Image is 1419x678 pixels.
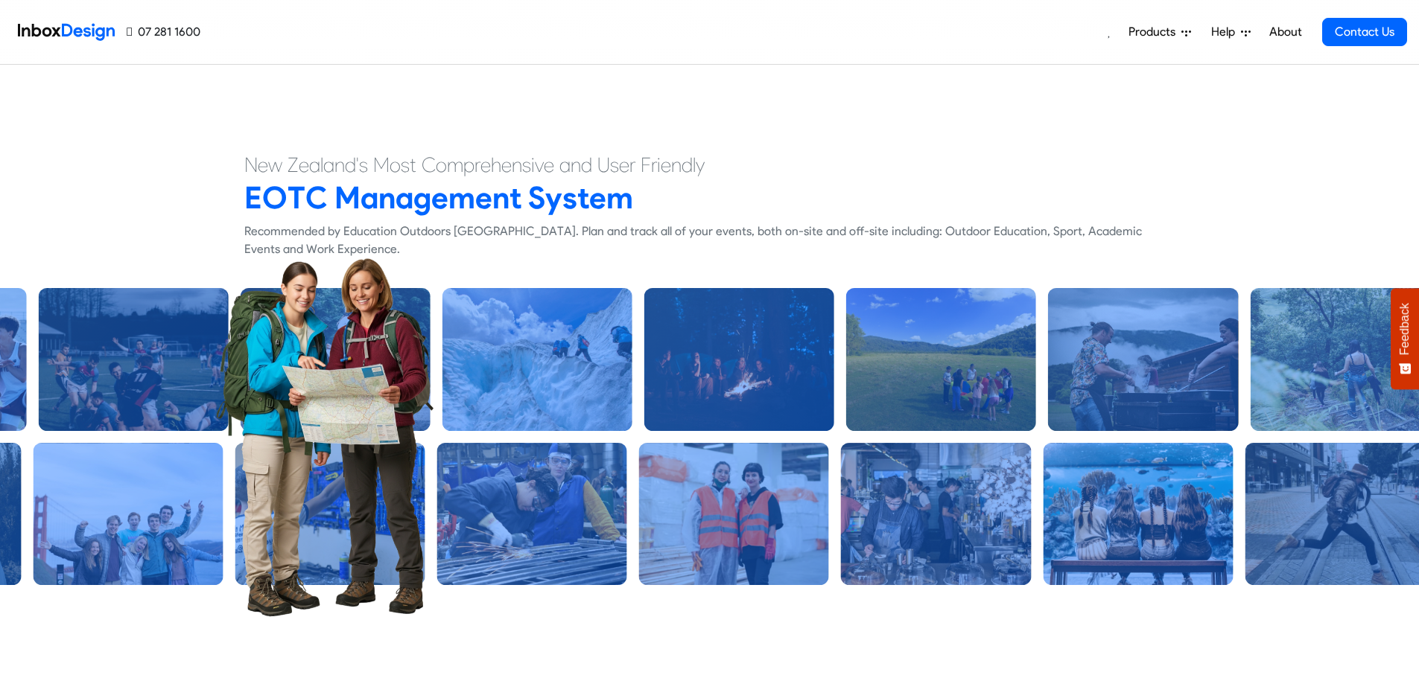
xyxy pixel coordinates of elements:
[1205,17,1257,47] a: Help
[1211,23,1241,41] span: Help
[244,223,1175,258] div: Recommended by Education Outdoors [GEOGRAPHIC_DATA]. Plan and track all of your events, both on-s...
[127,23,200,41] a: 07 281 1600
[1128,23,1181,41] span: Products
[244,152,1175,179] h4: New Zealand's Most Comprehensive and User Friendly
[1391,288,1419,389] button: Feedback - Show survey
[244,179,1175,217] h2: EOTC Management System
[1322,18,1407,46] a: Contact Us
[1265,17,1306,47] a: About
[216,258,434,616] img: teacher_student_checking_map_outdoors.png
[1398,303,1412,355] span: Feedback
[1123,17,1197,47] a: Products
